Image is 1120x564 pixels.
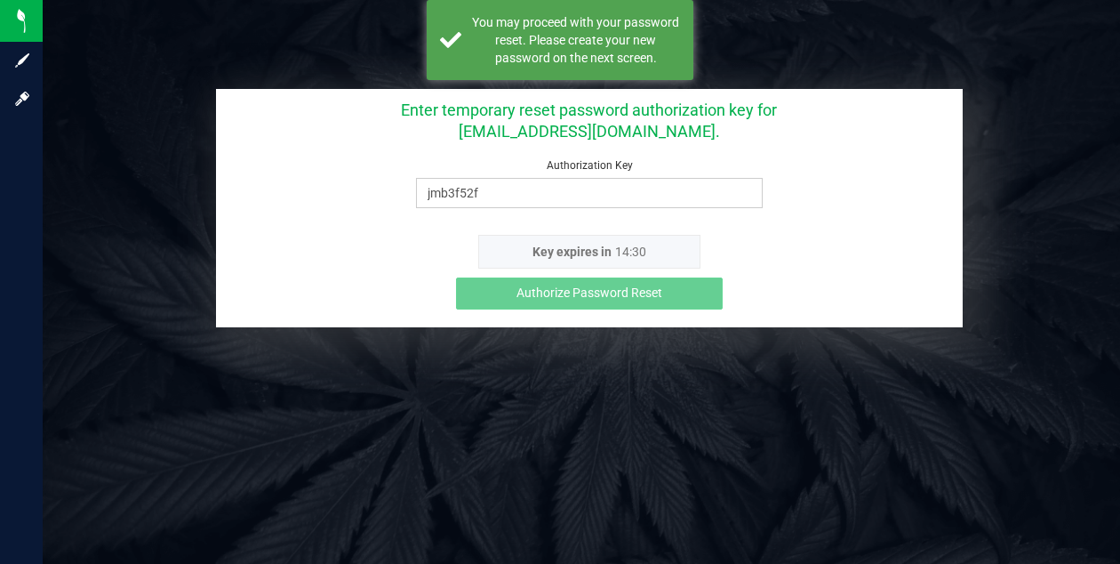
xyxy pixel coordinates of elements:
[471,13,680,67] div: You may proceed with your password reset. Please create your new password on the next screen.
[547,157,633,173] label: Authorization Key
[13,52,31,69] inline-svg: Sign up
[459,122,716,141] span: [EMAIL_ADDRESS][DOMAIN_NAME]
[516,286,662,300] span: Authorize Password Reset
[615,245,646,259] span: 14:30
[13,90,31,108] inline-svg: Log in
[456,278,723,310] button: Authorize Password Reset
[278,101,900,145] h4: Enter temporary reset password authorization key for .
[478,235,700,269] p: Key expires in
